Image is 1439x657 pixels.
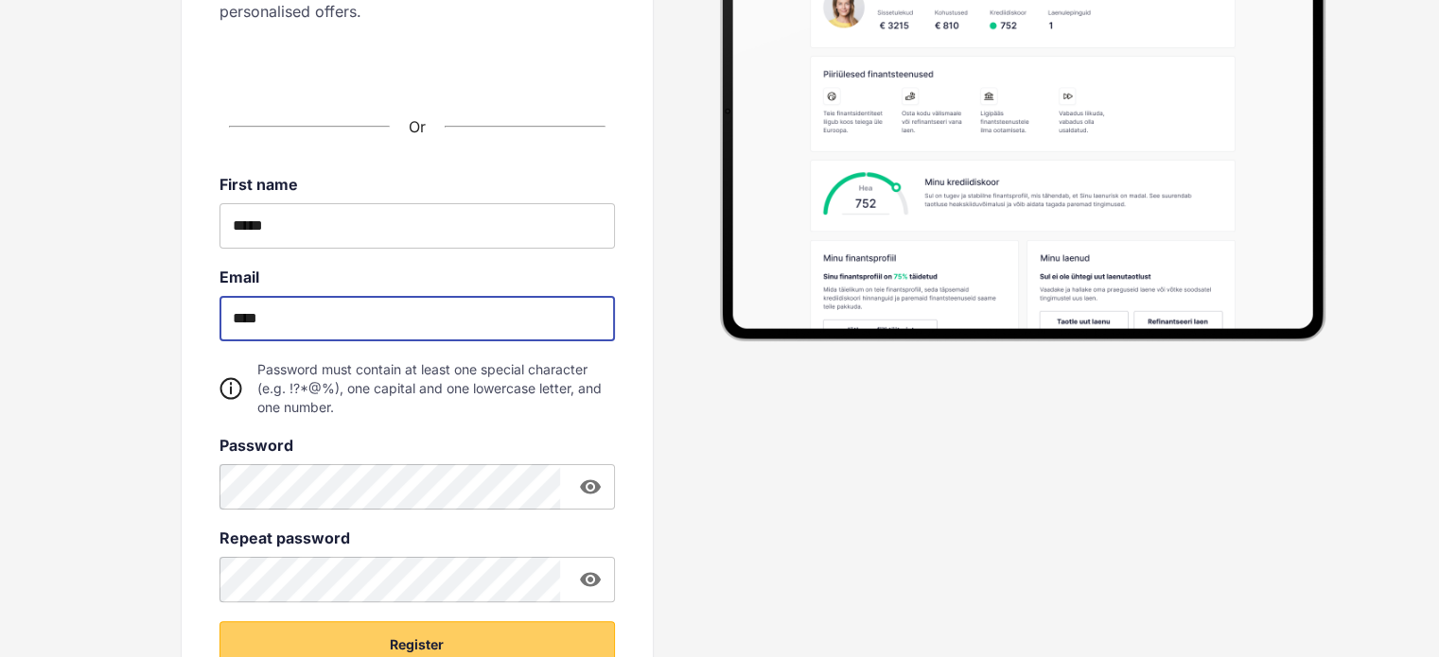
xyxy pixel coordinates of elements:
[219,436,615,455] label: Password
[219,268,615,286] label: Email
[257,360,615,417] span: Password must contain at least one special character (e.g. !?*@%), one capital and one lowercase ...
[256,39,578,80] iframe: Poga Pierakstīties ar Google kontu
[390,635,444,654] span: Register
[409,117,426,136] span: Or
[219,528,615,547] label: Repeat password
[219,175,615,194] label: First name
